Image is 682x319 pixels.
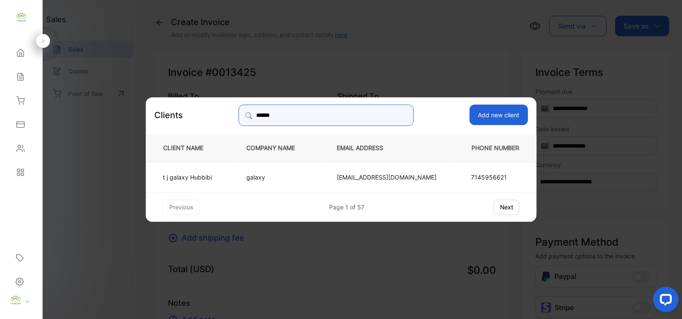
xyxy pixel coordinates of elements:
[646,283,682,319] iframe: LiveChat chat widget
[163,200,200,215] button: previous
[9,294,22,307] img: profile
[329,203,364,212] div: Page 1 of 57
[337,144,436,153] p: EMAIL ADDRESS
[494,200,520,215] button: next
[154,109,183,122] p: Clients
[246,173,309,182] p: galaxy
[15,11,28,24] img: logo
[246,144,309,153] p: COMPANY NAME
[465,144,523,153] p: PHONE NUMBER
[469,104,528,125] button: Add new client
[337,173,436,182] p: [EMAIL_ADDRESS][DOMAIN_NAME]
[471,173,520,182] p: 7145956621
[160,144,218,153] p: CLIENT NAME
[163,173,212,182] p: t j galaxy Hubbibi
